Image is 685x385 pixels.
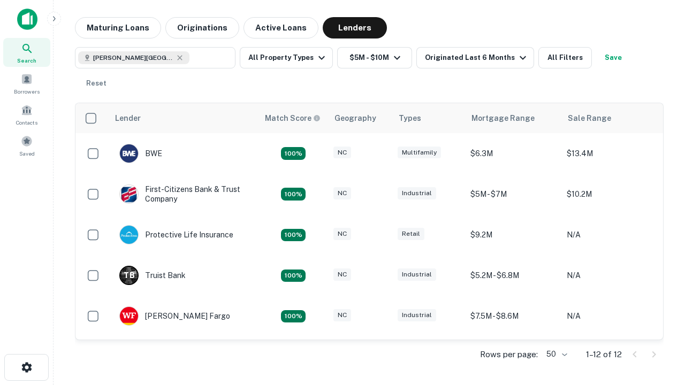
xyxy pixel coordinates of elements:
[538,47,592,68] button: All Filters
[3,131,50,160] a: Saved
[398,187,436,199] div: Industrial
[109,103,258,133] th: Lender
[465,255,561,296] td: $5.2M - $6.8M
[480,348,538,361] p: Rows per page:
[398,309,436,321] div: Industrial
[119,225,233,244] div: Protective Life Insurance
[120,226,138,244] img: picture
[3,38,50,67] a: Search
[561,214,658,255] td: N/A
[333,268,351,281] div: NC
[542,346,569,362] div: 50
[333,309,351,321] div: NC
[471,112,535,125] div: Mortgage Range
[17,9,37,30] img: capitalize-icon.png
[465,174,561,214] td: $5M - $7M
[334,112,376,125] div: Geography
[323,17,387,38] button: Lenders
[465,336,561,377] td: $8.8M
[258,103,328,133] th: Capitalize uses an advanced AI algorithm to match your search with the best lender. The match sco...
[243,17,318,38] button: Active Loans
[281,147,306,160] div: Matching Properties: 2, hasApolloMatch: undefined
[568,112,611,125] div: Sale Range
[631,265,685,317] iframe: Chat Widget
[465,133,561,174] td: $6.3M
[398,147,441,159] div: Multifamily
[165,17,239,38] button: Originations
[337,47,412,68] button: $5M - $10M
[119,306,230,326] div: [PERSON_NAME] Fargo
[3,69,50,98] a: Borrowers
[398,268,436,281] div: Industrial
[561,133,658,174] td: $13.4M
[240,47,333,68] button: All Property Types
[124,270,134,281] p: T B
[119,266,186,285] div: Truist Bank
[16,118,37,127] span: Contacts
[333,187,351,199] div: NC
[17,56,36,65] span: Search
[120,307,138,325] img: picture
[281,188,306,201] div: Matching Properties: 2, hasApolloMatch: undefined
[586,348,622,361] p: 1–12 of 12
[281,269,306,282] div: Matching Properties: 3, hasApolloMatch: undefined
[281,310,306,323] div: Matching Properties: 2, hasApolloMatch: undefined
[561,103,658,133] th: Sale Range
[561,296,658,336] td: N/A
[392,103,465,133] th: Types
[333,147,351,159] div: NC
[333,228,351,240] div: NC
[79,73,113,94] button: Reset
[465,296,561,336] td: $7.5M - $8.6M
[328,103,392,133] th: Geography
[596,47,630,68] button: Save your search to get updates of matches that match your search criteria.
[561,336,658,377] td: N/A
[265,112,318,124] h6: Match Score
[465,103,561,133] th: Mortgage Range
[93,53,173,63] span: [PERSON_NAME][GEOGRAPHIC_DATA], [GEOGRAPHIC_DATA]
[281,229,306,242] div: Matching Properties: 2, hasApolloMatch: undefined
[115,112,141,125] div: Lender
[75,17,161,38] button: Maturing Loans
[3,100,50,129] a: Contacts
[399,112,421,125] div: Types
[265,112,321,124] div: Capitalize uses an advanced AI algorithm to match your search with the best lender. The match sco...
[416,47,534,68] button: Originated Last 6 Months
[465,214,561,255] td: $9.2M
[561,255,658,296] td: N/A
[119,184,248,204] div: First-citizens Bank & Trust Company
[14,87,40,96] span: Borrowers
[120,185,138,203] img: picture
[119,144,162,163] div: BWE
[425,51,529,64] div: Originated Last 6 Months
[398,228,424,240] div: Retail
[561,174,658,214] td: $10.2M
[120,144,138,163] img: picture
[19,149,35,158] span: Saved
